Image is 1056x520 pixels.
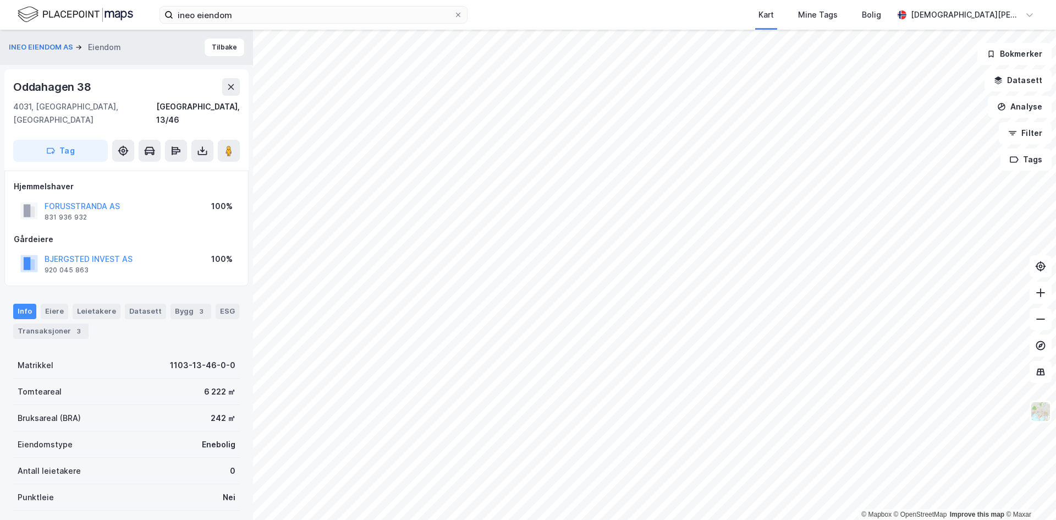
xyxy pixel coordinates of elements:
button: Tags [1000,149,1052,171]
button: Datasett [985,69,1052,91]
div: 831 936 932 [45,213,87,222]
div: 242 ㎡ [211,412,235,425]
button: Tilbake [205,39,244,56]
div: Enebolig [202,438,235,451]
img: logo.f888ab2527a4732fd821a326f86c7f29.svg [18,5,133,24]
div: 920 045 863 [45,266,89,275]
div: Antall leietakere [18,464,81,478]
div: Datasett [125,304,166,319]
a: Improve this map [950,511,1004,518]
div: ESG [216,304,239,319]
div: Hjemmelshaver [14,180,239,193]
div: Matrikkel [18,359,53,372]
button: Tag [13,140,108,162]
input: Søk på adresse, matrikkel, gårdeiere, leietakere eller personer [173,7,454,23]
div: 3 [196,306,207,317]
div: Kart [758,8,774,21]
div: Eiendomstype [18,438,73,451]
div: Bygg [170,304,211,319]
button: Filter [999,122,1052,144]
div: 6 222 ㎡ [204,385,235,398]
div: Eiere [41,304,68,319]
div: Info [13,304,36,319]
div: 1103-13-46-0-0 [170,359,235,372]
div: [DEMOGRAPHIC_DATA][PERSON_NAME][DEMOGRAPHIC_DATA] [911,8,1021,21]
div: Mine Tags [798,8,838,21]
div: [GEOGRAPHIC_DATA], 13/46 [156,100,240,127]
div: Oddahagen 38 [13,78,94,96]
div: Eiendom [88,41,121,54]
div: Tomteareal [18,385,62,398]
img: Z [1030,401,1051,422]
button: Bokmerker [977,43,1052,65]
div: 4031, [GEOGRAPHIC_DATA], [GEOGRAPHIC_DATA] [13,100,156,127]
button: Analyse [988,96,1052,118]
div: 0 [230,464,235,478]
div: Punktleie [18,491,54,504]
div: Gårdeiere [14,233,239,246]
div: Transaksjoner [13,324,89,339]
div: 100% [211,200,233,213]
div: Leietakere [73,304,120,319]
div: Bolig [862,8,881,21]
div: Nei [223,491,235,504]
div: Bruksareal (BRA) [18,412,81,425]
iframe: Chat Widget [1001,467,1056,520]
div: 3 [73,326,84,337]
div: 100% [211,253,233,266]
a: Mapbox [861,511,892,518]
button: INEO EIENDOM AS [9,42,75,53]
div: Kontrollprogram for chat [1001,467,1056,520]
a: OpenStreetMap [894,511,947,518]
